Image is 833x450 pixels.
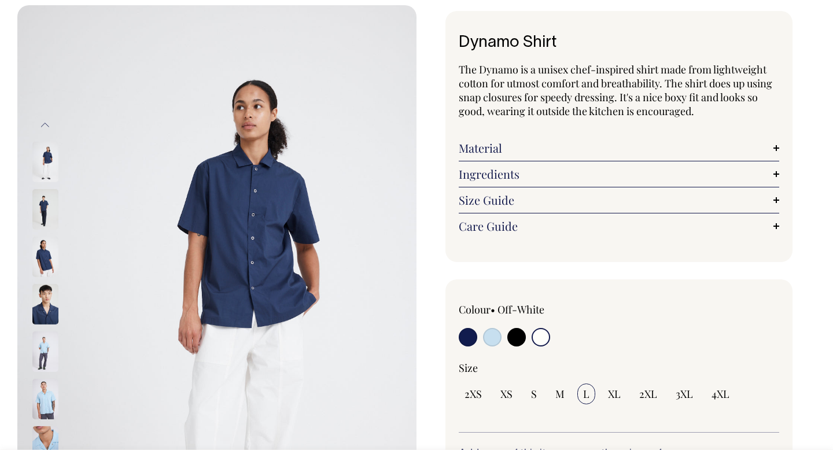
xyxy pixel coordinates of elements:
[670,383,699,404] input: 3XL
[459,383,488,404] input: 2XS
[531,387,537,401] span: S
[459,303,587,316] div: Colour
[459,141,779,155] a: Material
[633,383,663,404] input: 2XL
[459,167,779,181] a: Ingredients
[459,193,779,207] a: Size Guide
[706,383,735,404] input: 4XL
[497,303,544,316] label: Off-White
[676,387,693,401] span: 3XL
[712,387,729,401] span: 4XL
[32,379,58,419] img: true-blue
[639,387,657,401] span: 2XL
[465,387,482,401] span: 2XS
[32,189,58,230] img: dark-navy
[459,219,779,233] a: Care Guide
[32,331,58,372] img: true-blue
[525,383,543,404] input: S
[491,303,495,316] span: •
[32,284,58,324] img: dark-navy
[577,383,595,404] input: L
[32,237,58,277] img: dark-navy
[495,383,518,404] input: XS
[583,387,589,401] span: L
[32,142,58,182] img: dark-navy
[459,34,779,52] h1: Dynamo Shirt
[555,387,565,401] span: M
[550,383,570,404] input: M
[608,387,621,401] span: XL
[36,112,54,138] button: Previous
[459,62,772,118] span: The Dynamo is a unisex chef-inspired shirt made from lightweight cotton for utmost comfort and br...
[459,361,779,375] div: Size
[602,383,626,404] input: XL
[500,387,513,401] span: XS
